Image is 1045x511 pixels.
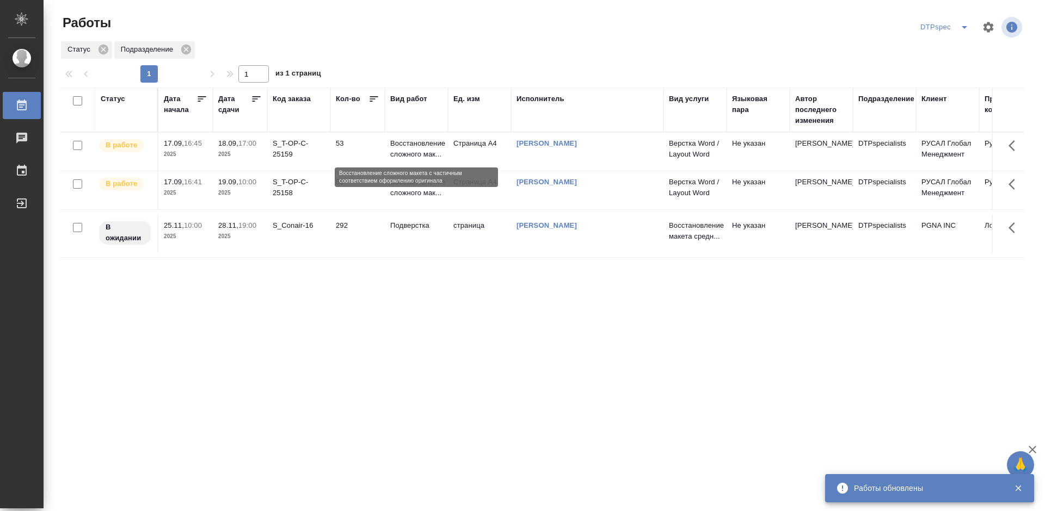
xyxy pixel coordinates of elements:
[98,138,152,153] div: Исполнитель выполняет работу
[101,94,125,104] div: Статус
[273,94,311,104] div: Код заказа
[853,171,916,209] td: DTPspecialists
[727,215,790,253] td: Не указан
[390,138,442,160] p: Восстановление сложного мак...
[979,133,1042,171] td: Русал
[330,171,385,209] td: 56
[164,139,184,147] p: 17.09,
[1011,453,1030,476] span: 🙏
[390,220,442,231] p: Подверстка
[164,221,184,229] p: 25.11,
[273,177,325,198] div: S_T-OP-C-25158
[1002,171,1028,197] button: Здесь прячутся важные кнопки
[669,220,721,242] p: Восстановление макета средн...
[218,178,238,186] p: 19.09,
[1007,451,1034,478] button: 🙏
[106,222,144,244] p: В ожидании
[669,138,721,160] p: Верстка Word / Layout Word
[517,139,577,147] a: [PERSON_NAME]
[218,139,238,147] p: 18.09,
[979,171,1042,209] td: Русал
[336,94,360,104] div: Кол-во
[517,221,577,229] a: [PERSON_NAME]
[390,177,442,198] p: Восстановление сложного мак...
[238,221,256,229] p: 19:00
[330,133,385,171] td: 53
[1007,483,1029,493] button: Закрыть
[106,140,137,151] p: В работе
[164,231,207,242] p: 2025
[184,178,202,186] p: 16:41
[921,177,974,198] p: РУСАЛ Глобал Менеджмент
[238,139,256,147] p: 17:00
[918,18,975,36] div: split button
[114,41,195,59] div: Подразделение
[218,231,262,242] p: 2025
[238,178,256,186] p: 10:00
[979,215,1042,253] td: Локализация
[184,139,202,147] p: 16:45
[921,138,974,160] p: РУСАЛ Глобал Менеджмент
[921,94,946,104] div: Клиент
[790,133,853,171] td: [PERSON_NAME]
[67,44,94,55] p: Статус
[60,14,111,32] span: Работы
[853,215,916,253] td: DTPspecialists
[121,44,177,55] p: Подразделение
[390,94,427,104] div: Вид работ
[854,483,998,494] div: Работы обновлены
[218,188,262,198] p: 2025
[727,133,790,171] td: Не указан
[790,215,853,253] td: [PERSON_NAME]
[853,133,916,171] td: DTPspecialists
[273,138,325,160] div: S_T-OP-C-25159
[218,149,262,160] p: 2025
[330,215,385,253] td: 292
[795,94,847,126] div: Автор последнего изменения
[1001,17,1024,38] span: Посмотреть информацию
[858,94,914,104] div: Подразделение
[218,94,251,115] div: Дата сдачи
[517,178,577,186] a: [PERSON_NAME]
[273,220,325,231] div: S_Conair-16
[669,177,721,198] p: Верстка Word / Layout Word
[164,188,207,198] p: 2025
[669,94,709,104] div: Вид услуги
[275,67,321,83] span: из 1 страниц
[184,221,202,229] p: 10:00
[448,215,511,253] td: страница
[1002,133,1028,159] button: Здесь прячутся важные кнопки
[517,94,564,104] div: Исполнитель
[61,41,112,59] div: Статус
[218,221,238,229] p: 28.11,
[106,178,137,189] p: В работе
[448,171,511,209] td: Страница А4
[1002,215,1028,241] button: Здесь прячутся важные кнопки
[164,149,207,160] p: 2025
[985,94,1037,115] div: Проектная команда
[164,178,184,186] p: 17.09,
[164,94,196,115] div: Дата начала
[790,171,853,209] td: [PERSON_NAME]
[448,133,511,171] td: Страница А4
[98,177,152,191] div: Исполнитель выполняет работу
[921,220,974,231] p: PGNA INC
[453,94,480,104] div: Ед. изм
[98,220,152,246] div: Исполнитель назначен, приступать к работе пока рано
[727,171,790,209] td: Не указан
[732,94,784,115] div: Языковая пара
